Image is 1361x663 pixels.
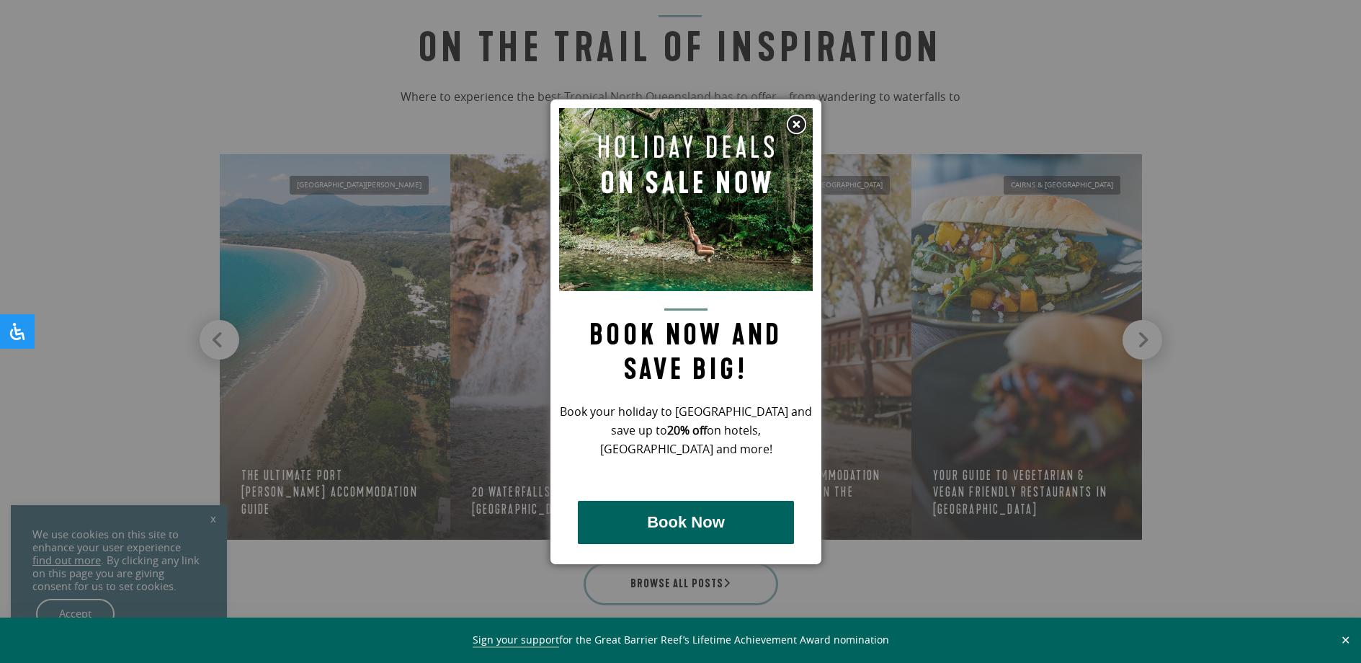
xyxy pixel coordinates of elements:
[473,633,559,648] a: Sign your support
[473,633,889,648] span: for the Great Barrier Reef’s Lifetime Achievement Award nomination
[559,108,813,291] img: Pop up image for Holiday Packages
[559,403,813,459] p: Book your holiday to [GEOGRAPHIC_DATA] and save up to on hotels, [GEOGRAPHIC_DATA] and more!
[667,422,707,438] strong: 20% off
[559,308,813,387] h2: Book now and save big!
[1337,633,1354,646] button: Close
[785,114,807,135] img: Close
[9,323,26,340] svg: Open Accessibility Panel
[578,501,794,544] button: Book Now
